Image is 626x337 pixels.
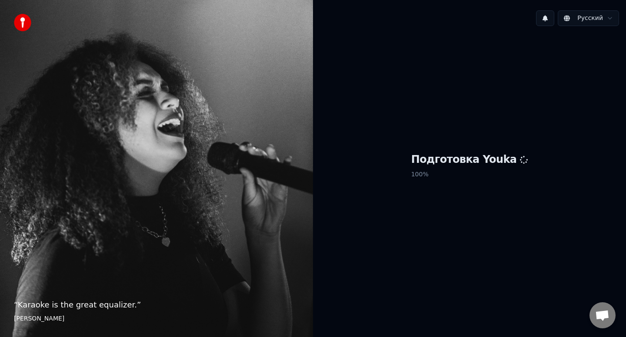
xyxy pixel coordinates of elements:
[14,314,299,323] footer: [PERSON_NAME]
[411,153,528,167] h1: Подготовка Youka
[589,302,616,328] a: Відкритий чат
[14,14,31,31] img: youka
[411,167,528,182] p: 100 %
[14,299,299,311] p: “ Karaoke is the great equalizer. ”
